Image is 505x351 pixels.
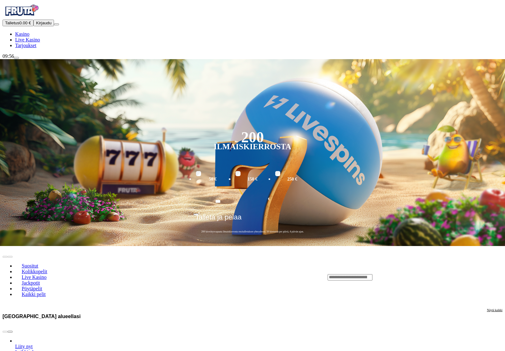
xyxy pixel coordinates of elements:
[5,21,19,25] span: Talletus
[15,278,46,287] a: Jackpotit
[33,20,54,26] button: Kirjaudu
[195,213,242,226] span: Talleta ja pelaa
[268,196,270,202] span: €
[3,3,502,48] nav: Primary
[274,170,311,188] label: 250 €
[15,261,45,270] a: Suositut
[241,133,264,141] div: 200
[15,31,29,37] span: Kasino
[15,43,36,48] a: gift-inverted iconTarjoukset
[19,280,43,286] span: Jackpotit
[54,23,59,25] button: menu
[15,37,40,42] a: poker-chip iconLive Kasino
[19,292,48,297] span: Kaikki pelit
[8,331,13,333] button: next slide
[15,31,29,37] a: diamond iconKasino
[3,20,33,26] button: Talletusplus icon0.00 €
[3,313,80,319] h3: [GEOGRAPHIC_DATA] alueellasi
[15,289,52,299] a: Kaikki pelit
[15,344,33,349] a: Gates of Olympus Super Scatter
[487,308,502,324] a: Näytä kaikki
[193,230,312,233] span: 200 kierrätysvapaata ilmaiskierrosta ensitalletuksen yhteydessä. 50 kierrosta per päivä, 4 päivän...
[15,43,36,48] span: Tarjoukset
[328,274,372,280] input: Search
[19,274,49,280] span: Live Kasino
[3,14,40,19] a: Fruta
[199,211,200,215] span: €
[234,170,271,188] label: 150 €
[15,344,33,349] span: Liity nyt
[15,284,49,293] a: Pöytäpelit
[194,170,231,188] label: 50 €
[3,252,315,302] nav: Lobby
[214,143,291,151] div: Ilmaiskierrosta
[15,267,54,276] a: Kolikkopelit
[3,246,502,308] header: Lobby
[8,256,13,258] button: next slide
[19,286,45,291] span: Pöytäpelit
[487,308,502,312] span: Näytä kaikki
[193,213,312,226] button: Talleta ja pelaa
[15,272,53,282] a: Live Kasino
[19,21,31,25] span: 0.00 €
[14,57,19,59] button: live-chat
[36,21,51,25] span: Kirjaudu
[19,263,41,268] span: Suositut
[3,3,40,18] img: Fruta
[19,269,50,274] span: Kolikkopelit
[15,37,40,42] span: Live Kasino
[3,53,14,59] span: 09:56
[3,256,8,258] button: prev slide
[3,331,8,333] button: prev slide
